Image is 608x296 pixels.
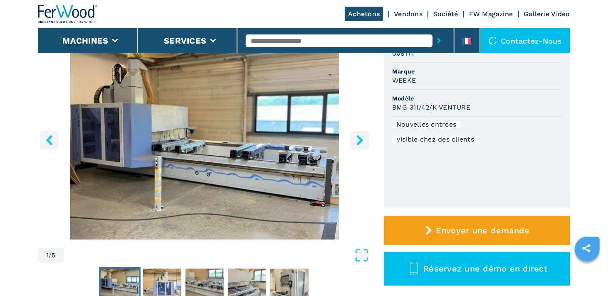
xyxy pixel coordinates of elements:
[433,10,458,18] a: Société
[351,131,369,149] button: right-button
[392,67,562,76] span: Marque
[392,76,416,85] h3: WEEKE
[392,121,460,128] div: Nouvelles entrées
[52,252,56,259] span: 5
[469,10,513,18] a: FW Magazine
[433,31,445,50] button: submit-button
[38,38,371,240] img: Centre d'usinage à ventouses WEEKE BMG 311/42/K VENTURE
[392,49,414,58] h3: 008171
[423,264,547,274] span: Réservez une démo en direct
[345,7,383,21] a: Achetons
[384,216,570,245] button: Envoyer une demande
[489,37,497,45] img: Contactez-nous
[480,28,571,53] div: Contactez-nous
[49,252,52,259] span: /
[392,103,470,112] h3: BMG 311/42/K VENTURE
[573,259,602,290] iframe: Chat
[38,5,98,23] img: Ferwood
[40,131,59,149] button: left-button
[62,36,108,46] button: Machines
[436,225,530,235] span: Envoyer une demande
[524,10,571,18] a: Gallerie Video
[38,38,371,240] div: Go to Slide 1
[66,248,369,263] button: Open Fullscreen
[392,94,562,103] span: Modèle
[384,252,570,286] button: Réservez une démo en direct
[576,238,597,259] a: sharethis
[164,36,206,46] button: Services
[394,10,423,18] a: Vendons
[392,136,478,143] div: Visible chez des clients
[46,252,49,259] span: 1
